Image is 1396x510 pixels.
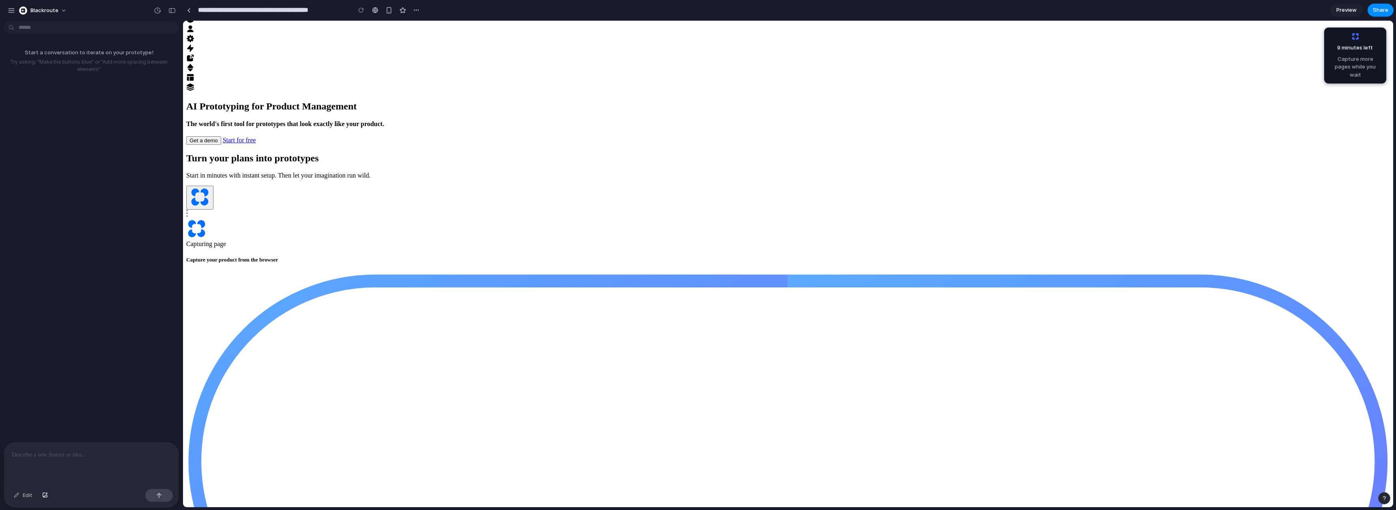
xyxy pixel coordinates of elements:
button: Get a demo [3,116,38,124]
span: Get a demo [6,117,35,123]
h4: The world's first tool for prototypes that look exactly like your product. [3,100,1207,107]
span: Share [1373,6,1388,14]
h1: AI Prototyping for Product Management [3,80,1207,91]
h2: Turn your plans into prototypes [3,132,1207,143]
h5: Capture your product from the browser [3,236,1207,242]
span: Capturing page [3,220,43,227]
button: blackroute [16,4,71,17]
span: 9 minutes left [1331,44,1373,52]
a: Preview [1330,4,1363,17]
p: Start a conversation to iterate on your prototype! [3,49,174,57]
span: blackroute [30,6,58,15]
p: Start in minutes with instant setup. Then let your imagination run wild. [3,151,1207,159]
p: Try asking: "Make the buttons blue" or "Add more spacing between elements" [3,58,174,73]
a: Start for free [40,116,73,123]
button: Share [1368,4,1394,17]
span: Capture more pages while you wait [1329,55,1381,79]
span: Preview [1336,6,1357,14]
